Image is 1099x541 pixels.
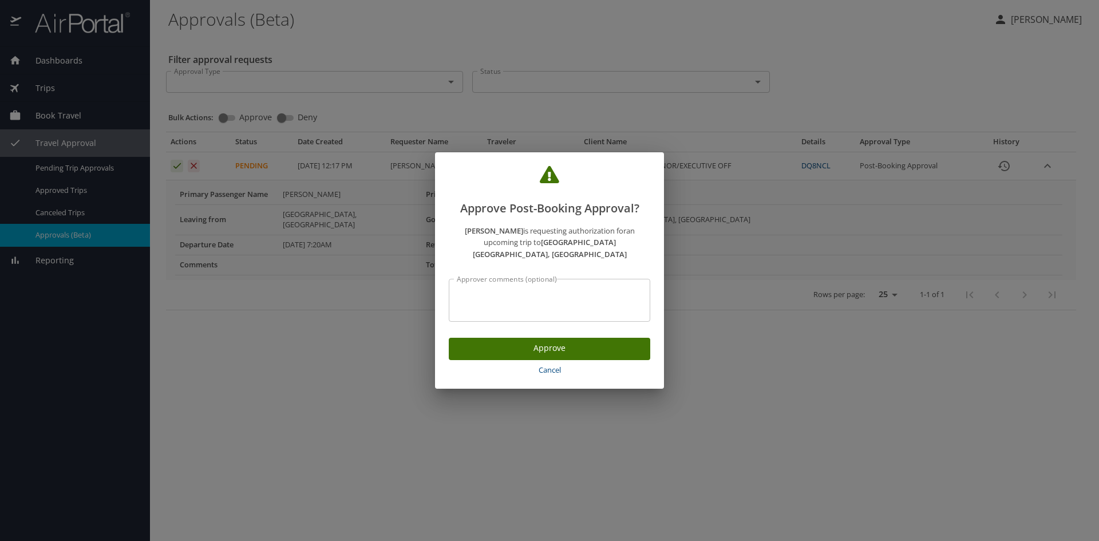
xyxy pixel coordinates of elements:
[465,226,523,236] strong: [PERSON_NAME]
[449,360,650,380] button: Cancel
[449,225,650,260] p: is requesting authorization for an upcoming trip to
[453,364,646,377] span: Cancel
[449,166,650,218] h2: Approve Post-Booking Approval?
[473,237,627,259] strong: [GEOGRAPHIC_DATA] [GEOGRAPHIC_DATA], [GEOGRAPHIC_DATA]
[458,341,641,356] span: Approve
[449,338,650,360] button: Approve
